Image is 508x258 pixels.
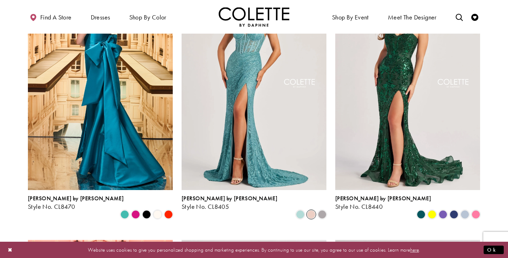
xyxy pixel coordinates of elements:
i: Sea Glass [296,210,305,219]
button: Submit Dialog [484,245,504,254]
a: Check Wishlist [469,7,480,27]
i: Rose [307,210,315,219]
i: Spruce [417,210,425,219]
a: Meet the designer [386,7,438,27]
div: Colette by Daphne Style No. CL8405 [182,195,277,210]
span: Style No. CL8440 [335,202,383,211]
div: Colette by Daphne Style No. CL8470 [28,195,124,210]
span: [PERSON_NAME] by [PERSON_NAME] [335,195,431,202]
span: Meet the designer [388,14,437,21]
i: Smoke [318,210,326,219]
span: [PERSON_NAME] by [PERSON_NAME] [182,195,277,202]
a: Visit Home Page [219,7,289,27]
img: Colette by Daphne [219,7,289,27]
i: Ice Blue [461,210,469,219]
i: Black [142,210,151,219]
span: Style No. CL8470 [28,202,75,211]
a: Toggle search [454,7,465,27]
i: Turquoise [120,210,129,219]
p: Website uses cookies to give you personalized shopping and marketing experiences. By continuing t... [51,245,457,254]
i: Yellow [428,210,436,219]
span: Shop by color [128,7,168,27]
i: Scarlet [164,210,173,219]
i: Navy Blue [450,210,458,219]
i: Violet [439,210,447,219]
span: [PERSON_NAME] by [PERSON_NAME] [28,195,124,202]
button: Close Dialog [4,243,16,256]
div: Colette by Daphne Style No. CL8440 [335,195,431,210]
a: here [410,246,419,253]
span: Shop By Event [332,14,369,21]
span: Dresses [89,7,112,27]
span: Shop By Event [330,7,371,27]
span: Style No. CL8405 [182,202,229,211]
i: Cotton Candy [472,210,480,219]
span: Find a store [40,14,72,21]
a: Find a store [28,7,73,27]
i: Diamond White [153,210,162,219]
span: Shop by color [129,14,166,21]
span: Dresses [91,14,110,21]
i: Fuchsia [131,210,140,219]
